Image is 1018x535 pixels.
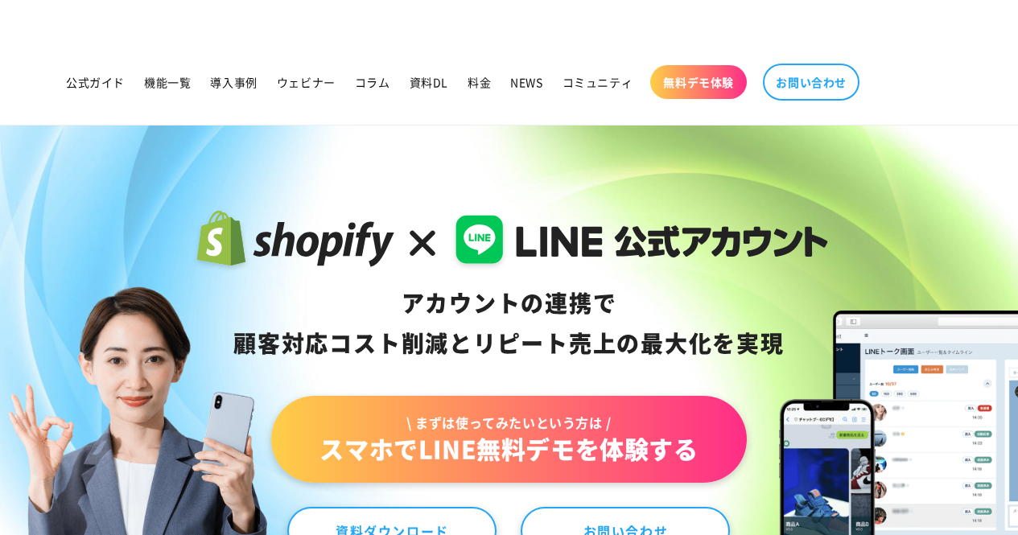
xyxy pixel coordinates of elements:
[510,75,542,89] span: NEWS
[410,75,448,89] span: 資料DL
[663,75,734,89] span: 無料デモ体験
[400,65,458,99] a: 資料DL
[267,65,345,99] a: ウェビナー
[650,65,747,99] a: 無料デモ体験
[200,65,266,99] a: 導入事例
[56,65,134,99] a: 公式ガイド
[563,75,633,89] span: コミュニティ
[763,64,859,101] a: お問い合わせ
[553,65,643,99] a: コミュニティ
[776,75,847,89] span: お問い合わせ
[277,75,336,89] span: ウェビナー
[271,396,746,483] a: \ まずは使ってみたいという方は /スマホでLINE無料デモを体験する
[468,75,491,89] span: 料金
[134,65,200,99] a: 機能一覧
[190,283,828,364] div: アカウントの連携で 顧客対応コスト削減と リピート売上の 最大化を実現
[355,75,390,89] span: コラム
[66,75,125,89] span: 公式ガイド
[144,75,191,89] span: 機能一覧
[345,65,400,99] a: コラム
[319,414,698,431] span: \ まずは使ってみたいという方は /
[458,65,501,99] a: 料金
[501,65,552,99] a: NEWS
[210,75,257,89] span: 導入事例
